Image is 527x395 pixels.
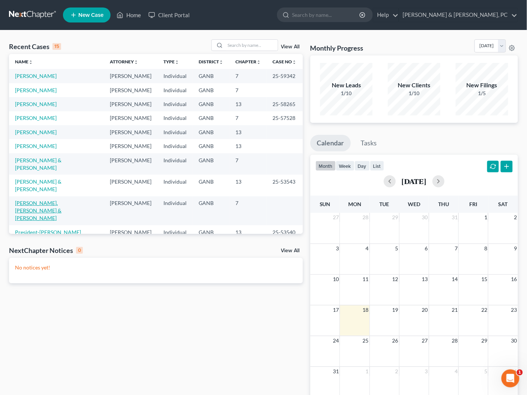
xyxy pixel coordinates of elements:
a: [PERSON_NAME] [15,143,57,149]
span: 5 [395,244,399,253]
input: Search by name... [225,40,278,51]
i: unfold_more [292,60,297,64]
span: 31 [451,213,458,222]
span: 17 [332,305,340,314]
td: [PERSON_NAME] [104,139,157,153]
div: 1/10 [320,90,373,97]
a: [PERSON_NAME] & [PERSON_NAME] [15,157,61,171]
td: [PERSON_NAME] [104,153,157,175]
td: [PERSON_NAME] [104,97,157,111]
span: 2 [514,213,518,222]
span: 25 [362,336,370,345]
td: GANB [193,139,229,153]
td: 13 [229,125,267,139]
span: Tue [380,201,389,207]
span: 18 [362,305,370,314]
i: unfold_more [134,60,138,64]
div: 15 [52,43,61,50]
span: 27 [332,213,340,222]
span: 9 [514,244,518,253]
a: Client Portal [145,8,193,22]
td: [PERSON_NAME] [104,125,157,139]
span: Sat [499,201,508,207]
a: [PERSON_NAME] [15,129,57,135]
a: View All [281,44,300,49]
span: 3 [424,367,429,376]
td: Individual [157,153,193,175]
span: 29 [392,213,399,222]
button: day [355,161,370,171]
td: 25-58265 [267,97,303,111]
span: Wed [408,201,420,207]
iframe: Intercom live chat [502,370,520,388]
i: unfold_more [256,60,261,64]
a: [PERSON_NAME] & [PERSON_NAME], PC [399,8,518,22]
td: [PERSON_NAME] [104,175,157,196]
span: 6 [424,244,429,253]
input: Search by name... [292,8,361,22]
div: New Clients [388,81,440,90]
td: GANB [193,97,229,111]
span: 11 [362,275,370,284]
td: Individual [157,139,193,153]
td: Individual [157,69,193,83]
h2: [DATE] [402,177,427,185]
a: [PERSON_NAME] [15,87,57,93]
span: 15 [481,275,488,284]
td: GANB [193,153,229,175]
a: [PERSON_NAME], [PERSON_NAME] & [PERSON_NAME] [15,200,61,221]
span: 29 [481,336,488,345]
button: week [336,161,355,171]
i: unfold_more [28,60,33,64]
button: list [370,161,384,171]
a: President-[PERSON_NAME] [15,229,81,235]
span: 24 [332,336,340,345]
span: 14 [451,275,458,284]
div: 1/5 [456,90,508,97]
a: [PERSON_NAME] [15,73,57,79]
span: 7 [454,244,458,253]
td: [PERSON_NAME] [104,196,157,225]
span: 30 [421,213,429,222]
span: 4 [365,244,370,253]
td: [PERSON_NAME] [104,225,157,239]
span: 12 [392,275,399,284]
td: [PERSON_NAME] [104,111,157,125]
a: Case Nounfold_more [273,59,297,64]
td: 7 [229,111,267,125]
span: 3 [335,244,340,253]
span: 28 [362,213,370,222]
a: Help [373,8,398,22]
span: 19 [392,305,399,314]
span: Thu [439,201,449,207]
div: 0 [76,247,83,254]
span: 27 [421,336,429,345]
td: GANB [193,69,229,83]
div: Recent Cases [9,42,61,51]
td: Individual [157,97,193,111]
td: 25-59342 [267,69,303,83]
span: 1 [365,367,370,376]
td: Individual [157,196,193,225]
td: 13 [229,175,267,196]
a: Tasks [354,135,384,151]
a: Districtunfold_more [199,59,223,64]
span: 2 [395,367,399,376]
div: NextChapter Notices [9,246,83,255]
span: 8 [484,244,488,253]
td: GANB [193,83,229,97]
span: Sun [320,201,331,207]
a: Chapterunfold_more [235,59,261,64]
span: 4 [454,367,458,376]
span: Fri [470,201,478,207]
td: GANB [193,196,229,225]
span: 26 [392,336,399,345]
span: 6 [514,367,518,376]
td: 25-53543 [267,175,303,196]
td: Individual [157,111,193,125]
td: Individual [157,225,193,239]
a: [PERSON_NAME] & [PERSON_NAME] [15,178,61,192]
a: Attorneyunfold_more [110,59,138,64]
div: 1/10 [388,90,440,97]
span: 23 [511,305,518,314]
